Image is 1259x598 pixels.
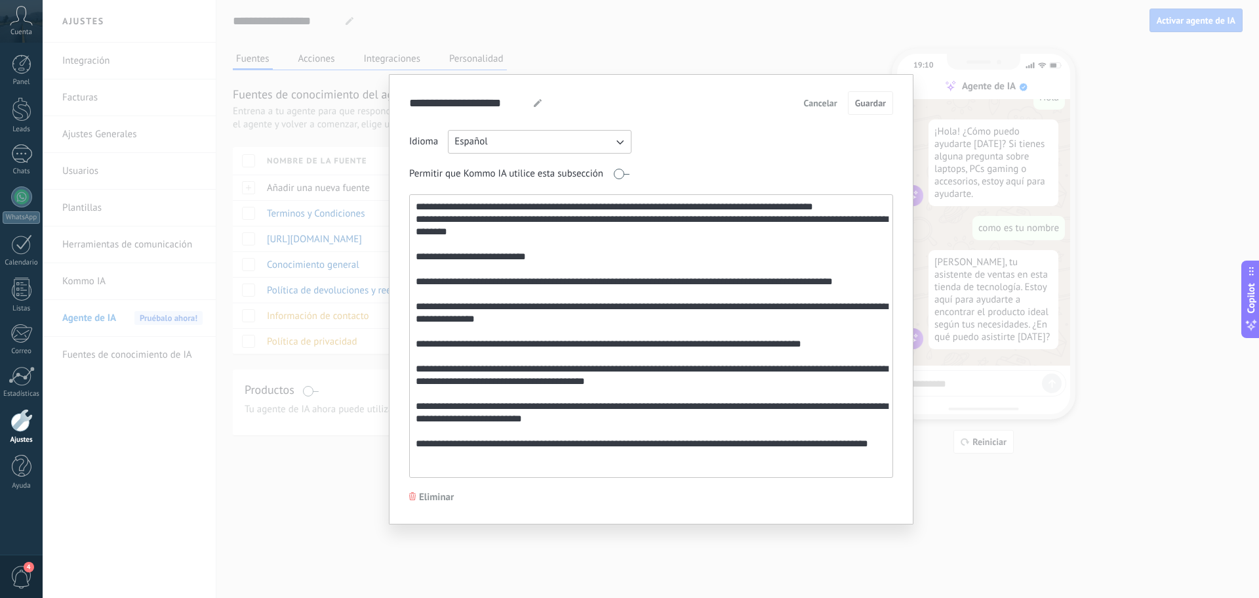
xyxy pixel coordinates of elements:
span: 4 [24,562,34,572]
span: Copilot [1245,283,1258,313]
span: Guardar [855,98,886,108]
span: Idioma [409,135,438,148]
div: Estadísticas [3,390,41,398]
div: Correo [3,347,41,356]
button: Guardar [848,91,893,115]
span: Permitir que Kommo IA utilice esta subsección [409,167,603,181]
span: Cancelar [804,98,837,108]
div: Ayuda [3,482,41,490]
span: Español [454,135,488,148]
div: WhatsApp [3,211,40,224]
div: Chats [3,167,41,176]
button: Cancelar [798,93,843,113]
span: Eliminar [419,491,454,504]
span: Cuenta [10,28,32,37]
div: Panel [3,78,41,87]
div: Ajustes [3,436,41,444]
button: Español [448,130,631,154]
div: Leads [3,125,41,134]
div: Calendario [3,259,41,267]
div: Listas [3,305,41,313]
